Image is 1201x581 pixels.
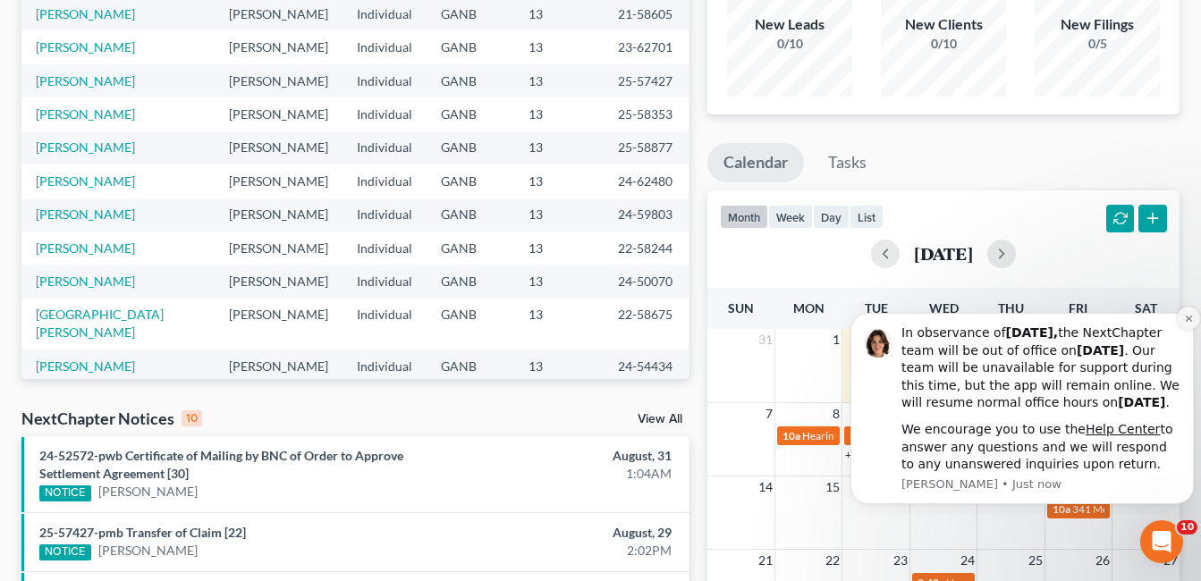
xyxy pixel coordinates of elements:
[182,410,202,426] div: 10
[514,198,604,232] td: 13
[768,205,813,229] button: week
[881,35,1006,53] div: 0/10
[757,329,774,350] span: 31
[1094,550,1112,571] span: 26
[343,131,427,164] td: Individual
[343,30,427,63] td: Individual
[343,232,427,265] td: Individual
[36,73,135,88] a: [PERSON_NAME]
[473,524,672,542] div: August, 29
[604,299,689,349] td: 22-58675
[39,448,403,481] a: 24-52572-pwb Certificate of Mailing by BNC of Order to Approve Settlement Agreement [30]
[1053,502,1070,516] span: 10a
[36,240,135,256] a: [PERSON_NAME]
[36,307,164,340] a: [GEOGRAPHIC_DATA][PERSON_NAME]
[473,465,672,483] div: 1:04AM
[473,447,672,465] div: August, 31
[850,205,884,229] button: list
[215,131,343,164] td: [PERSON_NAME]
[843,279,1201,515] iframe: Intercom notifications message
[36,358,135,374] a: [PERSON_NAME]
[824,476,842,498] span: 15
[215,265,343,298] td: [PERSON_NAME]
[343,97,427,131] td: Individual
[215,299,343,349] td: [PERSON_NAME]
[215,198,343,232] td: [PERSON_NAME]
[1177,520,1197,535] span: 10
[514,349,604,383] td: 13
[757,476,774,498] span: 14
[215,232,343,265] td: [PERSON_NAME]
[720,205,768,229] button: month
[343,164,427,198] td: Individual
[427,232,514,265] td: GANB
[604,232,689,265] td: 22-58244
[892,550,909,571] span: 23
[215,97,343,131] td: [PERSON_NAME]
[604,265,689,298] td: 24-50070
[427,131,514,164] td: GANB
[757,550,774,571] span: 21
[427,30,514,63] td: GANB
[36,39,135,55] a: [PERSON_NAME]
[39,544,91,560] div: NOTICE
[343,265,427,298] td: Individual
[343,349,427,383] td: Individual
[959,550,977,571] span: 24
[802,429,942,442] span: Hearing for [PERSON_NAME]
[39,485,91,501] div: NOTICE
[604,198,689,232] td: 24-59803
[1035,14,1160,35] div: New Filings
[215,64,343,97] td: [PERSON_NAME]
[604,349,689,383] td: 24-54434
[727,14,852,35] div: New Leads
[604,64,689,97] td: 25-57427
[881,14,1006,35] div: New Clients
[514,164,604,198] td: 13
[514,265,604,298] td: 13
[36,139,135,155] a: [PERSON_NAME]
[21,408,202,429] div: NextChapter Notices
[215,30,343,63] td: [PERSON_NAME]
[914,244,973,263] h2: [DATE]
[427,265,514,298] td: GANB
[427,164,514,198] td: GANB
[604,97,689,131] td: 25-58353
[215,349,343,383] td: [PERSON_NAME]
[36,173,135,189] a: [PERSON_NAME]
[514,30,604,63] td: 13
[98,483,198,501] a: [PERSON_NAME]
[812,143,883,182] a: Tasks
[1035,35,1160,53] div: 0/5
[36,206,135,222] a: [PERSON_NAME]
[604,164,689,198] td: 24-62480
[427,349,514,383] td: GANB
[427,299,514,349] td: GANB
[473,542,672,560] div: 2:02PM
[1027,550,1045,571] span: 25
[782,429,800,442] span: 10a
[728,300,754,316] span: Sun
[514,299,604,349] td: 13
[36,6,135,21] a: [PERSON_NAME]
[427,97,514,131] td: GANB
[39,525,246,540] a: 25-57427-pmb Transfer of Claim [22]
[343,299,427,349] td: Individual
[343,64,427,97] td: Individual
[514,97,604,131] td: 13
[707,143,804,182] a: Calendar
[764,403,774,425] span: 7
[427,198,514,232] td: GANB
[427,64,514,97] td: GANB
[36,274,135,289] a: [PERSON_NAME]
[824,550,842,571] span: 22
